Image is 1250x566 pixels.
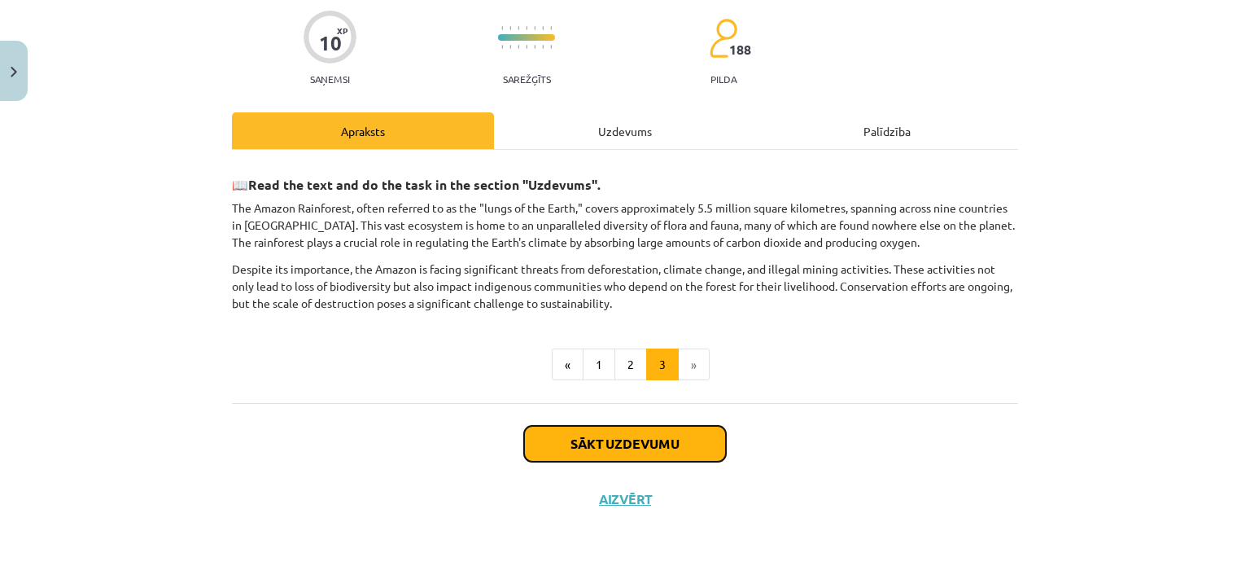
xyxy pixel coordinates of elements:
span: 188 [729,42,751,57]
h3: 📖 [232,165,1018,195]
div: Apraksts [232,112,494,149]
button: 2 [614,349,647,381]
img: icon-short-line-57e1e144782c952c97e751825c79c345078a6d821885a25fce030b3d8c18986b.svg [526,45,527,49]
button: Aizvērt [594,491,656,507]
span: XP [337,26,347,35]
p: Sarežģīts [503,73,551,85]
p: pilda [710,73,736,85]
img: icon-short-line-57e1e144782c952c97e751825c79c345078a6d821885a25fce030b3d8c18986b.svg [518,26,519,30]
button: 1 [583,349,615,381]
div: 10 [319,32,342,55]
img: icon-short-line-57e1e144782c952c97e751825c79c345078a6d821885a25fce030b3d8c18986b.svg [550,45,552,49]
img: icon-close-lesson-0947bae3869378f0d4975bcd49f059093ad1ed9edebbc8119c70593378902aed.svg [11,67,17,77]
div: Palīdzība [756,112,1018,149]
div: Uzdevums [494,112,756,149]
strong: Read the text and do the task in the section "Uzdevums". [248,176,601,193]
img: icon-short-line-57e1e144782c952c97e751825c79c345078a6d821885a25fce030b3d8c18986b.svg [501,45,503,49]
img: icon-short-line-57e1e144782c952c97e751825c79c345078a6d821885a25fce030b3d8c18986b.svg [542,26,544,30]
img: icon-short-line-57e1e144782c952c97e751825c79c345078a6d821885a25fce030b3d8c18986b.svg [534,26,535,30]
img: icon-short-line-57e1e144782c952c97e751825c79c345078a6d821885a25fce030b3d8c18986b.svg [509,26,511,30]
img: icon-short-line-57e1e144782c952c97e751825c79c345078a6d821885a25fce030b3d8c18986b.svg [501,26,503,30]
img: students-c634bb4e5e11cddfef0936a35e636f08e4e9abd3cc4e673bd6f9a4125e45ecb1.svg [709,18,737,59]
img: icon-short-line-57e1e144782c952c97e751825c79c345078a6d821885a25fce030b3d8c18986b.svg [534,45,535,49]
img: icon-short-line-57e1e144782c952c97e751825c79c345078a6d821885a25fce030b3d8c18986b.svg [518,45,519,49]
img: icon-short-line-57e1e144782c952c97e751825c79c345078a6d821885a25fce030b3d8c18986b.svg [542,45,544,49]
button: 3 [646,349,679,381]
button: « [552,349,583,381]
button: Sākt uzdevumu [524,426,726,462]
p: The Amazon Rainforest, often referred to as the "lungs of the Earth," covers approximately 5.5 mi... [232,200,1018,251]
img: icon-short-line-57e1e144782c952c97e751825c79c345078a6d821885a25fce030b3d8c18986b.svg [550,26,552,30]
p: Despite its importance, the Amazon is facing significant threats from deforestation, climate chan... [232,261,1018,312]
nav: Page navigation example [232,349,1018,381]
p: Saņemsi [304,73,356,85]
img: icon-short-line-57e1e144782c952c97e751825c79c345078a6d821885a25fce030b3d8c18986b.svg [509,45,511,49]
img: icon-short-line-57e1e144782c952c97e751825c79c345078a6d821885a25fce030b3d8c18986b.svg [526,26,527,30]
